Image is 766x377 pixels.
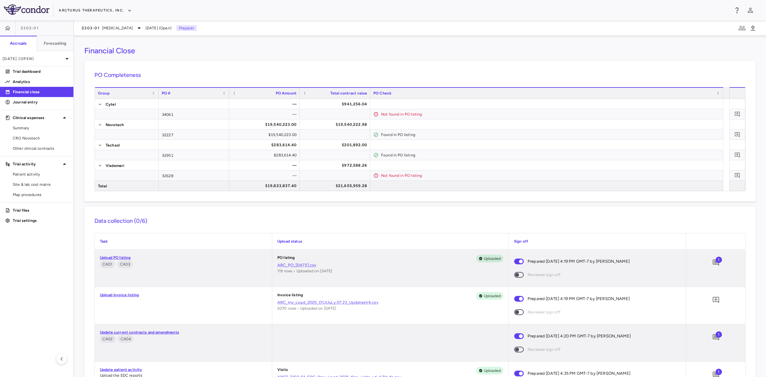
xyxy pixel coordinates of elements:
[13,89,68,95] p: Financial close
[481,256,503,261] span: Uploaded
[235,130,297,140] div: $19,540,223.00
[381,150,720,160] div: Found in PO listing
[100,255,131,260] a: Upload PO listing
[528,258,630,265] span: Prepared [DATE] 4:19 PM GMT-7 by [PERSON_NAME]
[13,207,68,213] p: Trial files
[716,257,722,263] span: 1
[381,170,720,181] div: Not found in PO listing
[235,119,297,130] div: $19,540,223.00
[100,367,142,372] a: Update patient activity
[235,150,297,160] div: $283,614.40
[712,259,720,267] svg: Add comment
[305,99,367,109] div: $941,256.04
[146,25,171,31] span: [DATE] (Open)
[106,140,120,150] span: Techsol
[118,336,134,342] span: CA04
[13,69,68,74] p: Trial dashboard
[44,41,67,46] h6: Forecasting
[481,293,503,299] span: Uploaded
[106,99,116,109] span: Cytel
[712,334,720,341] svg: Add comment
[712,296,720,304] svg: Add comment
[176,25,197,31] p: Preparer
[4,4,49,15] img: logo-full-BYUhSk78.svg
[514,238,681,244] p: Sign off
[305,119,367,130] div: $19,540,222.98
[100,293,139,297] a: Upload invoice listing
[106,120,124,130] span: Novotech
[100,330,179,335] a: Update current contracts and amendments
[305,160,367,170] div: $972,588.26
[710,332,721,343] button: Add comment
[98,181,107,191] span: Total
[94,217,746,225] h6: Data collection (0/6)
[13,146,68,151] span: Other clinical contracts
[235,99,297,109] div: —
[100,238,267,244] p: Task
[710,295,721,305] button: Add comment
[235,140,297,150] div: $283,614.40
[710,257,721,268] button: Add comment
[528,346,561,353] span: Reviewer sign off
[100,260,115,268] span: CA01 - For all programs designated for the clinical phase, a clinical budget is prepared by the P...
[118,335,134,343] span: CA04 - Quarterly, the Assistant Controller, or designee, reviews the clinical accrual schedules f...
[82,26,100,31] span: 2303-01
[162,91,171,95] span: PO #
[102,25,133,31] span: [MEDICAL_DATA]
[13,79,68,85] p: Analytics
[277,292,303,300] p: Invoice listing
[305,140,367,150] div: $201,892.00
[276,91,297,95] span: PO Amount
[734,152,740,158] svg: Add comment
[94,71,746,79] h6: PO Completeness
[716,331,722,338] span: 1
[21,26,39,31] span: 2303-01
[528,295,630,302] span: Prepared [DATE] 4:19 PM GMT-7 by [PERSON_NAME]
[734,111,740,117] svg: Add comment
[100,261,115,267] span: CA01
[3,56,63,62] p: [DATE] (Open)
[98,91,109,95] span: Group
[159,170,229,180] div: 32628
[13,192,68,198] span: Map procedures
[381,130,720,140] div: Found in PO listing
[734,132,740,138] svg: Add comment
[277,238,503,244] p: Upload status
[13,171,68,177] span: Patient activity
[277,367,288,374] p: Visits
[84,46,135,56] h3: Financial Close
[734,172,740,178] svg: Add comment
[733,110,742,118] button: Add comment
[13,115,61,121] p: Clinical expenses
[100,336,116,342] span: CA02
[528,370,630,377] span: Prepared [DATE] 4:35 PM GMT-7 by [PERSON_NAME]
[528,271,561,278] span: Reviewer sign off
[13,135,68,141] span: CRO Novotech
[159,150,229,160] div: 32951
[528,333,631,340] span: Prepared [DATE] 4:20 PM GMT-7 by [PERSON_NAME]
[117,260,133,268] span: CA03 - Quarterly, for all programs in the clinical phase, the Clinical Operations Lead, or design...
[13,182,68,187] span: Site & lab cost matrix
[277,306,336,311] span: 2070 rows • Uploaded on [DATE]
[277,300,503,305] a: ARC_Inv_Load_2025_O1JUuLy.07.23_UpdatesV4.csv
[10,41,26,46] h6: Accruals
[277,262,503,268] a: ARC_PO_[DATE].csv
[59,5,132,16] button: Arcturus Therapeutics, Inc.
[277,255,295,262] p: PO listing
[716,369,722,375] span: 1
[305,181,367,191] div: $21,655,959.28
[733,130,742,139] button: Add comment
[13,125,68,131] span: Summary
[528,309,561,316] span: Reviewer sign off
[159,109,229,119] div: 34061
[481,368,503,373] span: Uploaded
[733,151,742,159] button: Add comment
[330,91,367,95] span: Total contract value
[13,218,68,223] p: Trial settings
[373,91,391,95] span: PO Check
[106,161,124,171] span: Visdemeri
[235,170,297,181] div: —
[235,160,297,170] div: —
[13,161,61,167] p: Trial activity
[235,109,297,119] div: —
